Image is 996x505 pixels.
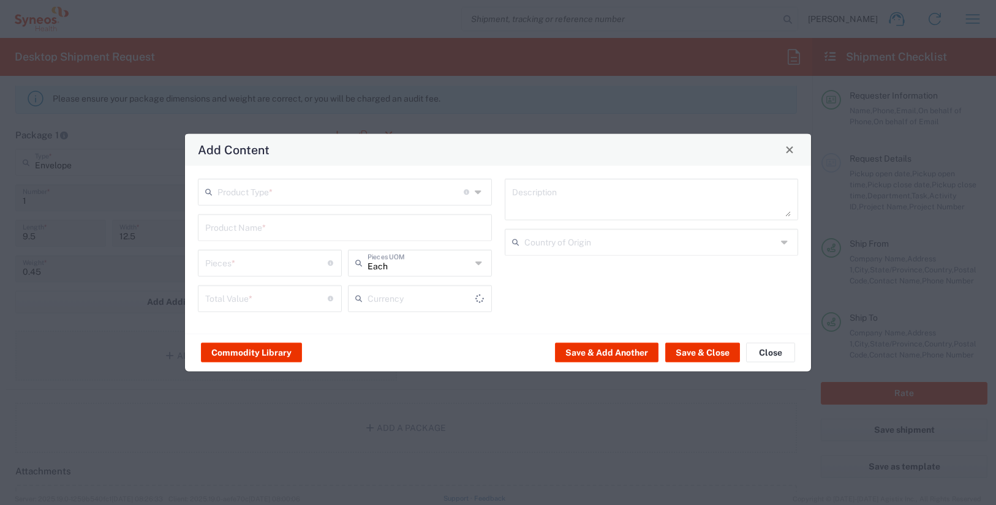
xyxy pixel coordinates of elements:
button: Save & Add Another [555,343,658,362]
button: Close [781,141,798,158]
h4: Add Content [198,141,270,159]
button: Save & Close [665,343,740,362]
button: Close [746,343,795,362]
button: Commodity Library [201,343,302,362]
